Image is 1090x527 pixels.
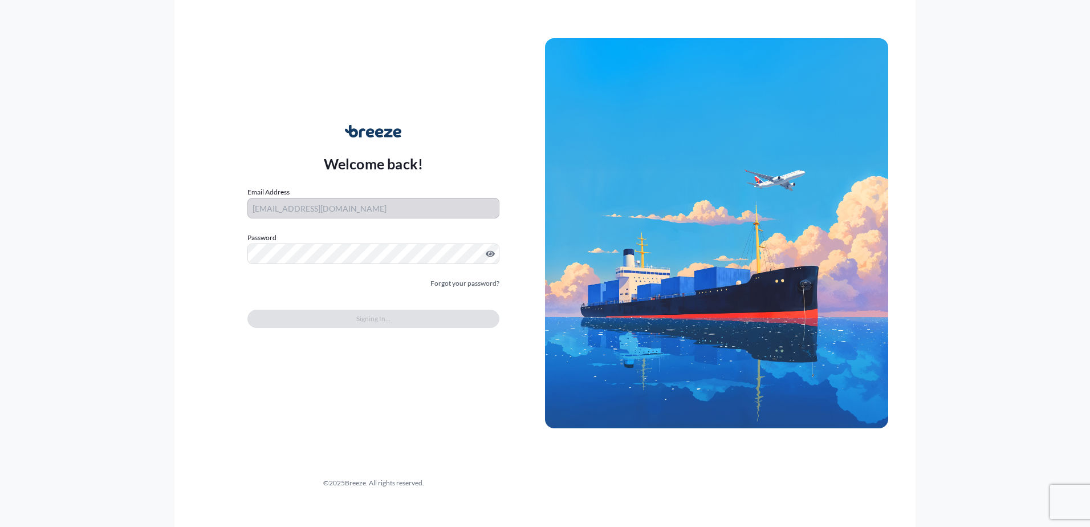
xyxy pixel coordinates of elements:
input: example@gmail.com [247,198,499,218]
button: Signing In... [247,310,499,328]
p: Welcome back! [324,155,424,173]
a: Forgot your password? [430,278,499,289]
span: Signing In... [356,313,391,325]
img: Ship illustration [545,38,888,428]
label: Password [247,232,499,244]
div: © 2025 Breeze. All rights reserved. [202,477,545,489]
button: Show password [486,249,495,258]
label: Email Address [247,187,290,198]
